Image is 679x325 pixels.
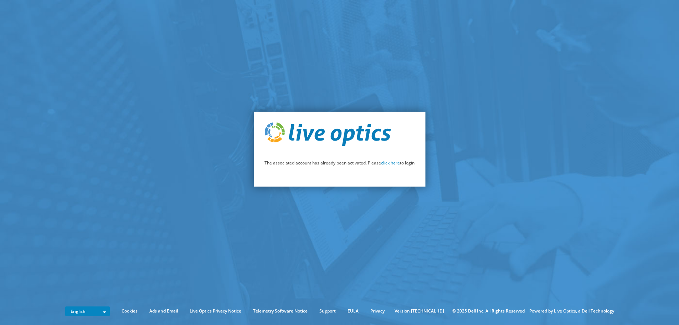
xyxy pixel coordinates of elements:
[449,307,528,315] li: © 2025 Dell Inc. All Rights Reserved
[144,307,183,315] a: Ads and Email
[314,307,341,315] a: Support
[264,122,391,146] img: live_optics_svg.svg
[184,307,247,315] a: Live Optics Privacy Notice
[116,307,143,315] a: Cookies
[248,307,313,315] a: Telemetry Software Notice
[391,307,448,315] li: Version [TECHNICAL_ID]
[342,307,364,315] a: EULA
[529,307,614,315] li: Powered by Live Optics, a Dell Technology
[264,159,415,167] p: The associated account has already been activated. Please to login
[365,307,390,315] a: Privacy
[381,160,400,166] a: click here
